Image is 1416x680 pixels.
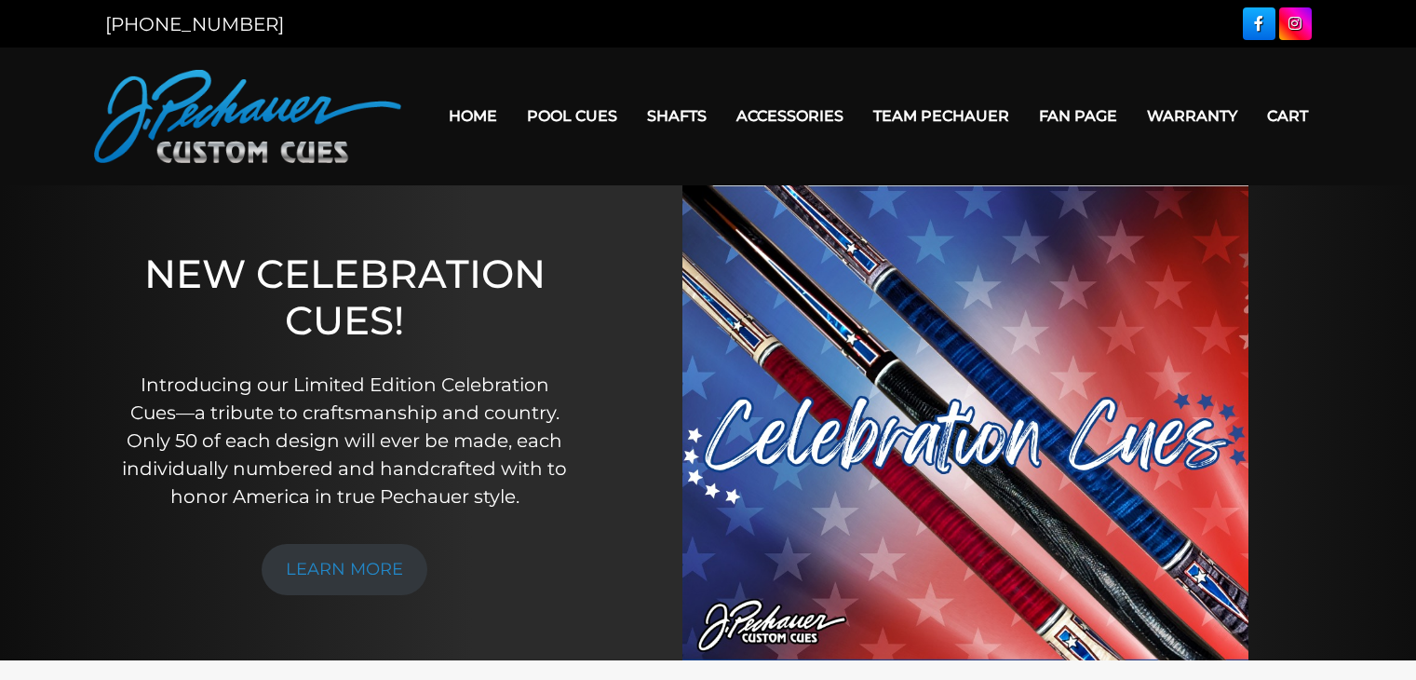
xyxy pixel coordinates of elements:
a: Team Pechauer [858,92,1024,140]
a: Shafts [632,92,721,140]
a: LEARN MORE [262,544,427,595]
a: Pool Cues [512,92,632,140]
a: Accessories [721,92,858,140]
a: [PHONE_NUMBER] [105,13,284,35]
h1: NEW CELEBRATION CUES! [115,251,573,345]
a: Warranty [1132,92,1252,140]
p: Introducing our Limited Edition Celebration Cues—a tribute to craftsmanship and country. Only 50 ... [115,371,573,510]
a: Fan Page [1024,92,1132,140]
img: Pechauer Custom Cues [94,70,401,163]
a: Home [434,92,512,140]
a: Cart [1252,92,1323,140]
